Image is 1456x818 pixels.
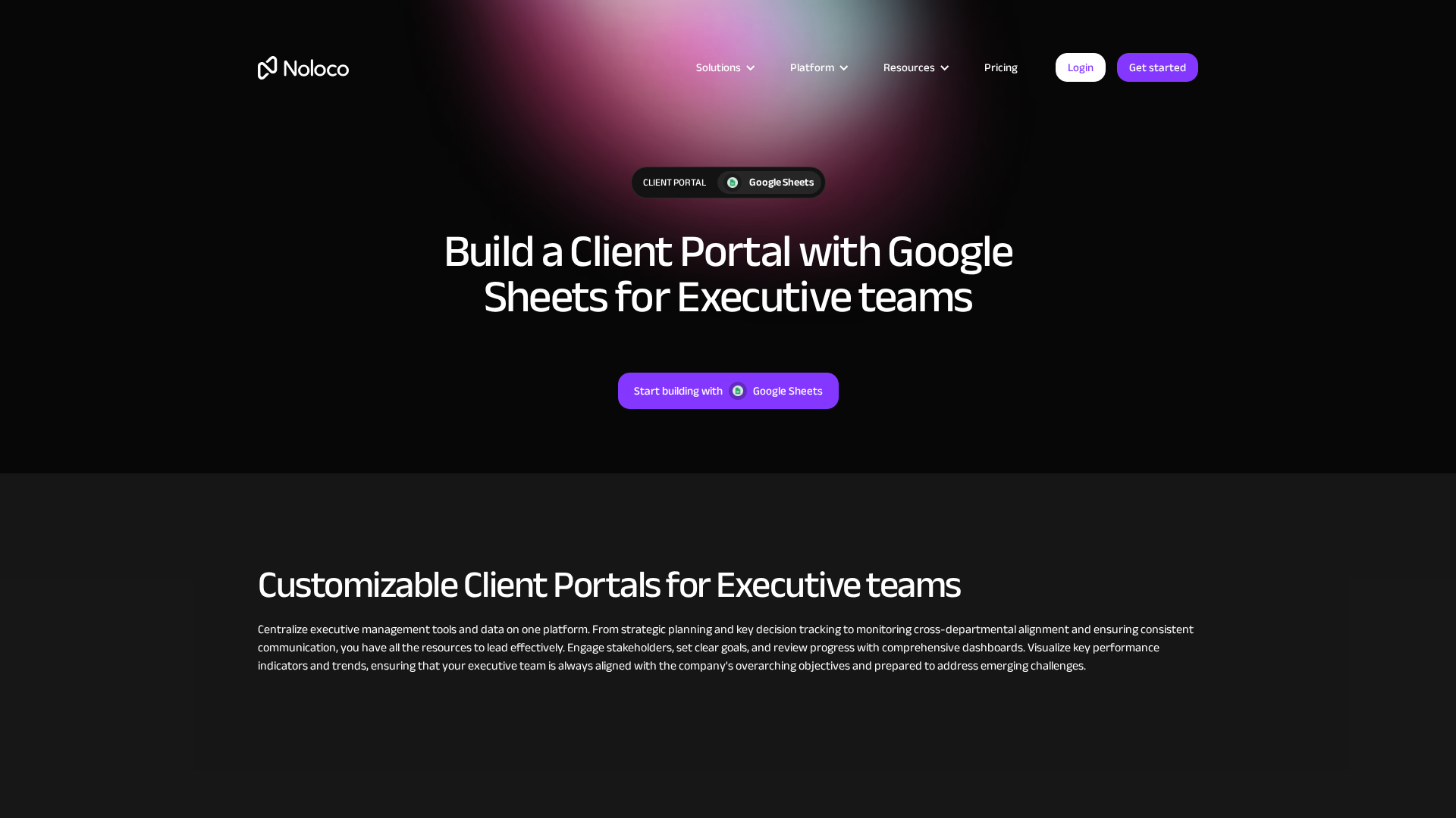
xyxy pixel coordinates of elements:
[790,58,834,77] div: Platform
[387,229,1069,320] h1: Build a Client Portal with Google Sheets for Executive teams
[632,167,717,198] div: Client Portal
[258,564,1198,605] h2: Customizable Client Portals for Executive teams
[1117,53,1198,82] a: Get started
[771,58,864,77] div: Platform
[753,381,823,401] div: Google Sheets
[883,58,935,77] div: Resources
[634,381,723,401] div: Start building with
[749,174,814,191] div: Google Sheets
[965,58,1037,77] a: Pricing
[258,56,349,80] a: home
[258,620,1198,675] div: Centralize executive management tools and data on one platform. From strategic planning and key d...
[618,373,839,409] a: Start building withGoogle Sheets
[677,58,771,77] div: Solutions
[864,58,965,77] div: Resources
[696,58,741,77] div: Solutions
[1056,53,1106,82] a: Login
